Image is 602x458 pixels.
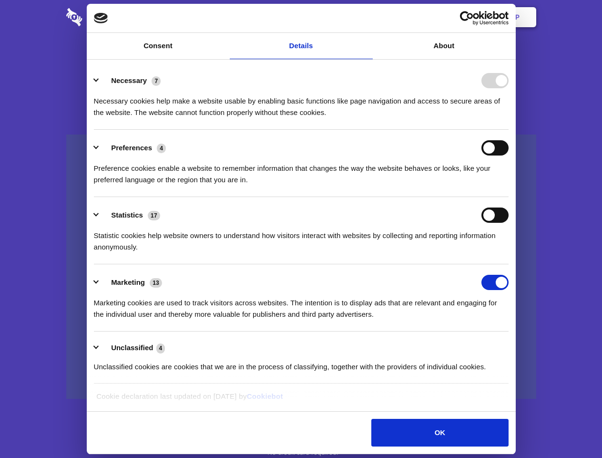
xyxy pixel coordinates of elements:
a: Cookiebot [247,392,283,400]
span: 7 [152,76,161,86]
h1: Eliminate Slack Data Loss. [66,43,536,77]
a: Wistia video thumbnail [66,135,536,399]
button: Unclassified (4) [94,342,171,354]
div: Statistic cookies help website owners to understand how visitors interact with websites by collec... [94,223,509,253]
label: Marketing [111,278,145,286]
div: Necessary cookies help make a website usable by enabling basic functions like page navigation and... [94,88,509,118]
a: Login [432,2,474,32]
button: Statistics (17) [94,208,166,223]
div: Marketing cookies are used to track visitors across websites. The intention is to display ads tha... [94,290,509,320]
span: 4 [157,144,166,153]
div: Preference cookies enable a website to remember information that changes the way the website beha... [94,156,509,186]
span: 13 [150,278,162,288]
span: 17 [148,211,160,220]
button: OK [371,419,508,447]
a: Pricing [280,2,321,32]
label: Preferences [111,144,152,152]
button: Preferences (4) [94,140,172,156]
img: logo [94,13,108,23]
label: Necessary [111,76,147,84]
label: Statistics [111,211,143,219]
div: Unclassified cookies are cookies that we are in the process of classifying, together with the pro... [94,354,509,373]
a: Contact [387,2,430,32]
button: Marketing (13) [94,275,168,290]
button: Necessary (7) [94,73,167,88]
a: About [373,33,516,59]
a: Usercentrics Cookiebot - opens in a new window [425,11,509,25]
a: Consent [87,33,230,59]
iframe: Drift Widget Chat Controller [554,410,591,447]
h4: Auto-redaction of sensitive data, encrypted data sharing and self-destructing private chats. Shar... [66,87,536,118]
span: 4 [156,343,165,353]
a: Details [230,33,373,59]
div: Cookie declaration last updated on [DATE] by [89,391,513,409]
img: logo-wordmark-white-trans-d4663122ce5f474addd5e946df7df03e33cb6a1c49d2221995e7729f52c070b2.svg [66,8,148,26]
